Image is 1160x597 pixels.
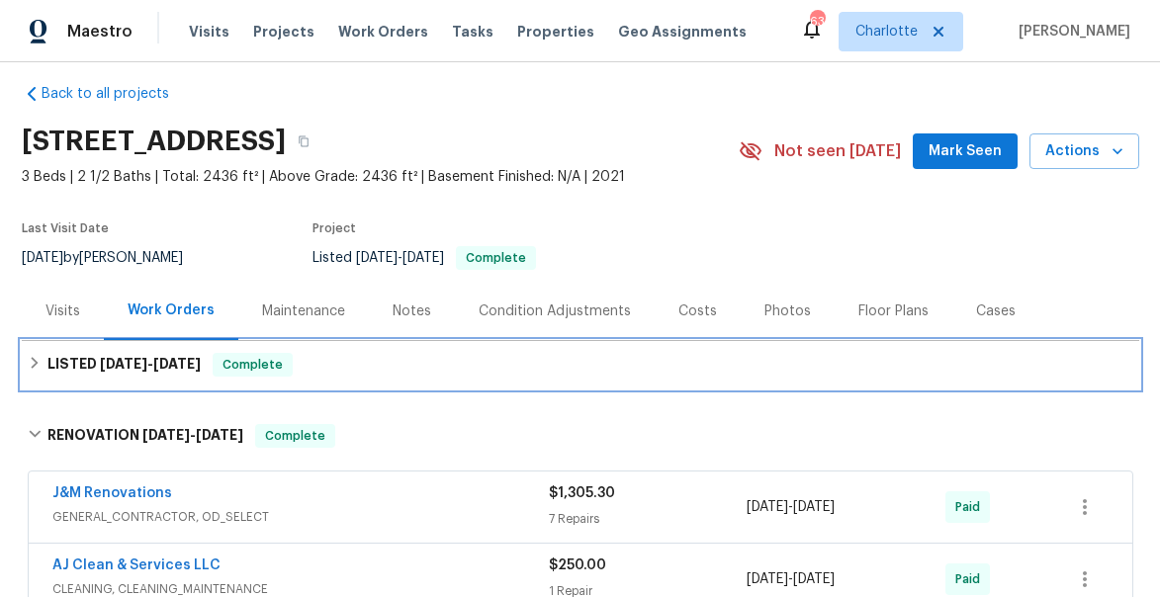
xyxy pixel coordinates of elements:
[52,558,221,572] a: AJ Clean & Services LLC
[22,167,739,187] span: 3 Beds | 2 1/2 Baths | Total: 2436 ft² | Above Grade: 2436 ft² | Basement Finished: N/A | 2021
[196,428,243,442] span: [DATE]
[747,497,835,517] span: -
[858,301,929,321] div: Floor Plans
[549,509,748,529] div: 7 Repairs
[142,428,190,442] span: [DATE]
[52,486,172,500] a: J&M Renovations
[458,252,534,264] span: Complete
[549,558,606,572] span: $250.00
[253,22,314,42] span: Projects
[312,222,356,234] span: Project
[1029,133,1139,170] button: Actions
[356,251,444,265] span: -
[479,301,631,321] div: Condition Adjustments
[189,22,229,42] span: Visits
[929,139,1002,164] span: Mark Seen
[1011,22,1130,42] span: [PERSON_NAME]
[153,357,201,371] span: [DATE]
[45,301,80,321] div: Visits
[955,569,988,589] span: Paid
[855,22,918,42] span: Charlotte
[47,353,201,377] h6: LISTED
[22,84,212,104] a: Back to all projects
[793,572,835,586] span: [DATE]
[747,500,788,514] span: [DATE]
[262,301,345,321] div: Maintenance
[452,25,493,39] span: Tasks
[22,341,1139,388] div: LISTED [DATE]-[DATE]Complete
[393,301,431,321] div: Notes
[356,251,398,265] span: [DATE]
[22,246,207,270] div: by [PERSON_NAME]
[793,500,835,514] span: [DATE]
[976,301,1016,321] div: Cases
[774,141,901,161] span: Not seen [DATE]
[22,222,109,234] span: Last Visit Date
[913,133,1018,170] button: Mark Seen
[47,424,243,448] h6: RENOVATION
[312,251,536,265] span: Listed
[517,22,594,42] span: Properties
[810,12,824,32] div: 63
[22,251,63,265] span: [DATE]
[52,507,549,527] span: GENERAL_CONTRACTOR, OD_SELECT
[549,486,615,500] span: $1,305.30
[100,357,201,371] span: -
[338,22,428,42] span: Work Orders
[100,357,147,371] span: [DATE]
[747,569,835,589] span: -
[128,300,215,320] div: Work Orders
[257,426,333,446] span: Complete
[747,572,788,586] span: [DATE]
[402,251,444,265] span: [DATE]
[618,22,747,42] span: Geo Assignments
[286,124,321,159] button: Copy Address
[22,131,286,151] h2: [STREET_ADDRESS]
[142,428,243,442] span: -
[22,404,1139,468] div: RENOVATION [DATE]-[DATE]Complete
[678,301,717,321] div: Costs
[215,355,291,375] span: Complete
[955,497,988,517] span: Paid
[67,22,133,42] span: Maestro
[764,301,811,321] div: Photos
[1045,139,1123,164] span: Actions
